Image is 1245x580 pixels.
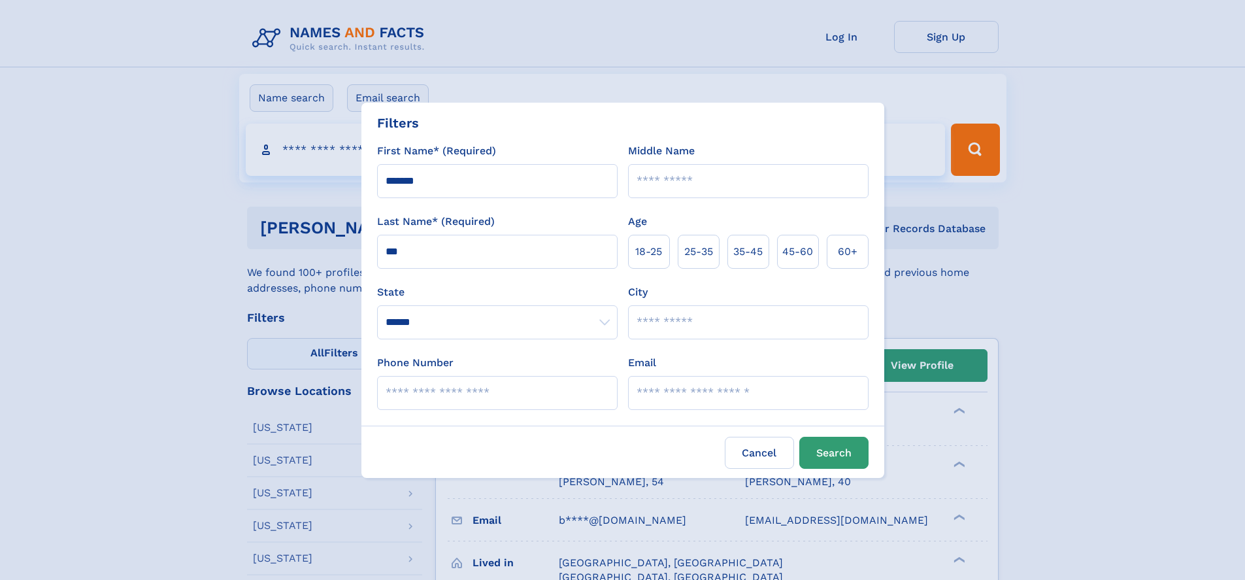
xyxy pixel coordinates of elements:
[725,437,794,469] label: Cancel
[377,355,454,371] label: Phone Number
[635,244,662,260] span: 18‑25
[799,437,869,469] button: Search
[377,113,419,133] div: Filters
[838,244,857,260] span: 60+
[628,355,656,371] label: Email
[628,214,647,230] label: Age
[377,143,496,159] label: First Name* (Required)
[684,244,713,260] span: 25‑35
[782,244,813,260] span: 45‑60
[733,244,763,260] span: 35‑45
[628,143,695,159] label: Middle Name
[377,284,618,300] label: State
[628,284,648,300] label: City
[377,214,495,230] label: Last Name* (Required)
